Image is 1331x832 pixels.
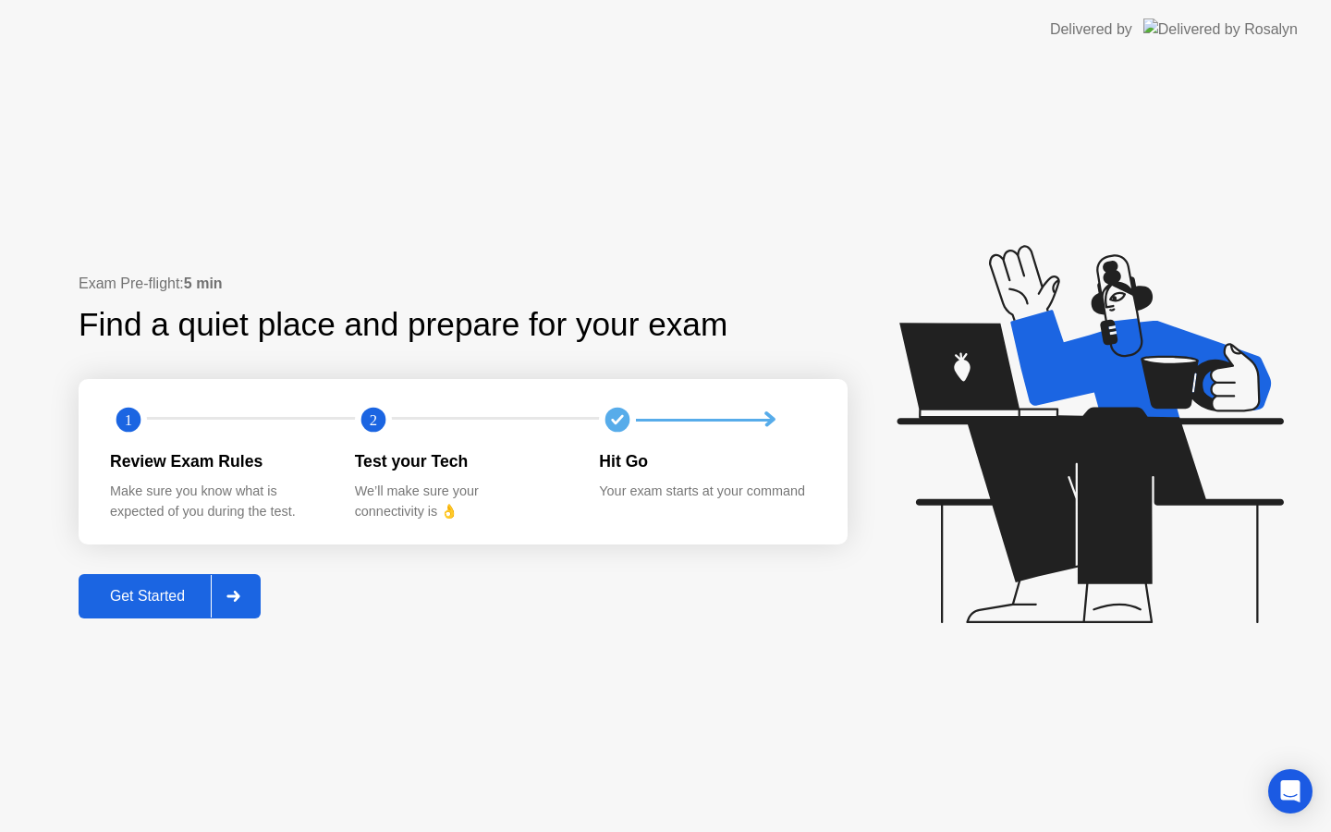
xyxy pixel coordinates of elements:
[1143,18,1298,40] img: Delivered by Rosalyn
[599,482,814,502] div: Your exam starts at your command
[355,449,570,473] div: Test your Tech
[355,482,570,521] div: We’ll make sure your connectivity is 👌
[370,411,377,429] text: 2
[125,411,132,429] text: 1
[79,273,848,295] div: Exam Pre-flight:
[184,275,223,291] b: 5 min
[110,449,325,473] div: Review Exam Rules
[599,449,814,473] div: Hit Go
[110,482,325,521] div: Make sure you know what is expected of you during the test.
[1268,769,1313,814] div: Open Intercom Messenger
[79,574,261,618] button: Get Started
[79,300,730,349] div: Find a quiet place and prepare for your exam
[1050,18,1132,41] div: Delivered by
[84,588,211,605] div: Get Started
